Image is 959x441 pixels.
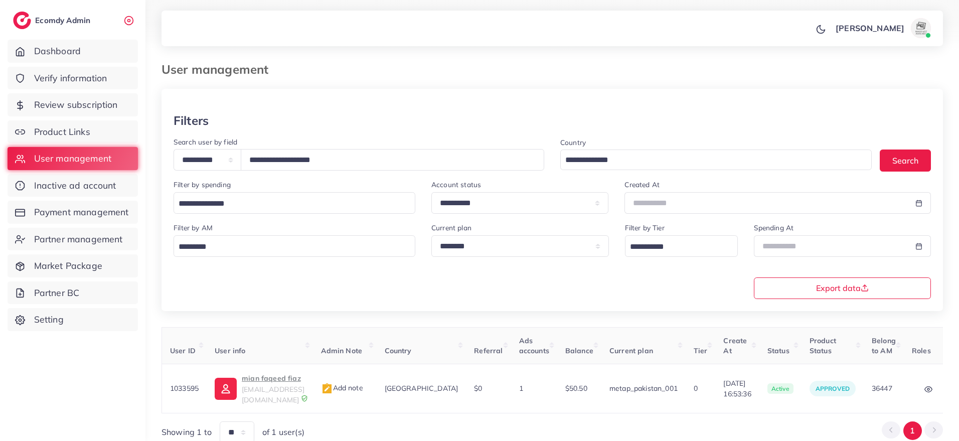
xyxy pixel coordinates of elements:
span: Belong to AM [872,336,896,355]
span: Admin Note [321,346,363,355]
span: $0 [474,384,482,393]
span: 1033595 [170,384,199,393]
span: Setting [34,313,64,326]
span: Product Status [810,336,836,355]
span: of 1 user(s) [262,426,304,438]
a: [PERSON_NAME]avatar [830,18,935,38]
a: Inactive ad account [8,174,138,197]
h3: Filters [174,113,209,128]
a: Setting [8,308,138,331]
ul: Pagination [882,421,943,440]
a: Dashboard [8,40,138,63]
span: Showing 1 to [162,426,212,438]
span: metap_pakistan_001 [609,384,678,393]
img: ic-user-info.36bf1079.svg [215,378,237,400]
p: [PERSON_NAME] [836,22,904,34]
label: Search user by field [174,137,237,147]
span: 1 [519,384,523,393]
label: Spending At [754,223,794,233]
div: Search for option [174,235,415,257]
span: 36447 [872,384,892,393]
span: User info [215,346,245,355]
div: Search for option [174,192,415,214]
span: Create At [723,336,747,355]
span: Inactive ad account [34,179,116,192]
span: Current plan [609,346,653,355]
span: [EMAIL_ADDRESS][DOMAIN_NAME] [242,385,304,404]
label: Filter by spending [174,180,231,190]
a: Verify information [8,67,138,90]
div: Search for option [625,235,738,257]
input: Search for option [562,153,859,168]
span: Country [385,346,412,355]
span: Product Links [34,125,90,138]
span: Add note [321,383,363,392]
input: Search for option [175,239,402,255]
span: Balance [565,346,593,355]
span: approved [816,385,850,392]
span: Verify information [34,72,107,85]
span: Referral [474,346,503,355]
span: Market Package [34,259,102,272]
a: Review subscription [8,93,138,116]
a: Partner BC [8,281,138,305]
span: 0 [694,384,698,393]
label: Current plan [431,223,471,233]
span: Roles [912,346,931,355]
a: User management [8,147,138,170]
label: Account status [431,180,481,190]
span: Dashboard [34,45,81,58]
span: Tier [694,346,708,355]
div: Search for option [560,150,872,170]
p: mian faqeed fiaz [242,372,304,384]
img: logo [13,12,31,29]
span: Review subscription [34,98,118,111]
button: Search [880,150,931,171]
h2: Ecomdy Admin [35,16,93,25]
a: logoEcomdy Admin [13,12,93,29]
a: Product Links [8,120,138,143]
span: Status [767,346,789,355]
span: active [767,383,793,394]
h3: User management [162,62,276,77]
img: admin_note.cdd0b510.svg [321,383,333,395]
button: Go to page 1 [903,421,922,440]
span: Ads accounts [519,336,549,355]
a: Partner management [8,228,138,251]
span: User ID [170,346,196,355]
img: 9CAL8B2pu8EFxCJHYAAAAldEVYdGRhdGU6Y3JlYXRlADIwMjItMTItMDlUMDQ6NTg6MzkrMDA6MDBXSlgLAAAAJXRFWHRkYXR... [301,395,308,402]
span: Partner BC [34,286,80,300]
label: Country [560,137,586,148]
a: Market Package [8,254,138,277]
label: Filter by Tier [625,223,665,233]
span: [GEOGRAPHIC_DATA] [385,384,458,393]
label: Created At [624,180,660,190]
span: User management [34,152,111,165]
a: mian faqeed fiaz[EMAIL_ADDRESS][DOMAIN_NAME] [215,372,304,405]
input: Search for option [626,239,725,255]
button: Export data [754,277,931,299]
span: Export data [816,284,869,292]
span: Partner management [34,233,123,246]
label: Filter by AM [174,223,213,233]
input: Search for option [175,196,402,212]
span: $50.50 [565,384,587,393]
img: avatar [911,18,931,38]
span: Payment management [34,206,129,219]
a: Payment management [8,201,138,224]
span: [DATE] 16:53:36 [723,378,751,399]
